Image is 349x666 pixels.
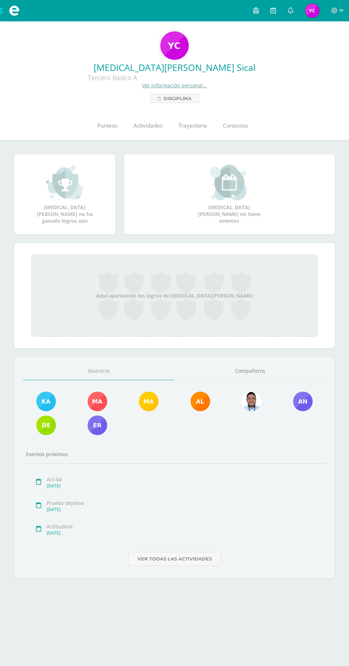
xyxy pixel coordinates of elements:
span: Actividades [134,122,162,129]
img: achievement_small.png [45,165,84,200]
img: 062a1d1c98ece7e2b6126b5144e791dc.png [160,31,189,60]
a: Contactos [215,112,256,140]
span: Contactos [223,122,248,129]
span: Punteos [97,122,118,129]
img: 3b51858fa93919ca30eb1aad2d2e7161.png [88,415,107,435]
div: Prueba objetiva [47,500,318,506]
a: [MEDICAL_DATA][PERSON_NAME] Sical [6,61,343,73]
div: [MEDICAL_DATA][PERSON_NAME] no tiene eventos [194,165,265,224]
a: Actividades [125,112,170,140]
img: 6bf64b0700033a2ca3395562ad6aa597.png [242,392,261,411]
a: Ver información personal... [142,82,207,89]
img: event_small.png [210,165,249,200]
img: 1c285e60f6ff79110def83009e9e501a.png [36,392,56,411]
span: Trayectoria [178,122,207,129]
div: [MEDICAL_DATA][PERSON_NAME] no ha ganado logros aún [29,165,100,224]
img: 5b69ea46538634a852163c0590dc3ff7.png [293,392,313,411]
img: c020eebe47570ddd332f87e65077e1d5.png [88,392,107,411]
div: Aquí aparecerán los logros de [MEDICAL_DATA][PERSON_NAME] [31,254,318,337]
span: Disciplina [163,94,192,103]
img: 213c93b939c5217ac5b9f4cf4cede38a.png [305,4,319,18]
div: Act-04 [47,476,318,483]
div: Tercero Basico A [6,73,219,82]
a: Compañeros [174,362,326,380]
a: Ver todas las actividades [128,552,221,566]
a: Disciplina [150,94,199,103]
img: f5bcdfe112135d8e2907dab10a7547e4.png [139,392,158,411]
a: Maestros [23,362,174,380]
a: Punteos [89,112,125,140]
div: Eventos próximos [23,451,326,458]
img: 13db4c08e544ead93a1678712b735bab.png [36,415,56,435]
div: [DATE] [47,530,318,536]
a: Trayectoria [170,112,215,140]
div: Actitudinal [47,523,318,530]
div: [DATE] [47,506,318,512]
img: d015825c49c7989f71d1fd9a85bb1a15.png [191,392,210,411]
div: [DATE] [47,483,318,489]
